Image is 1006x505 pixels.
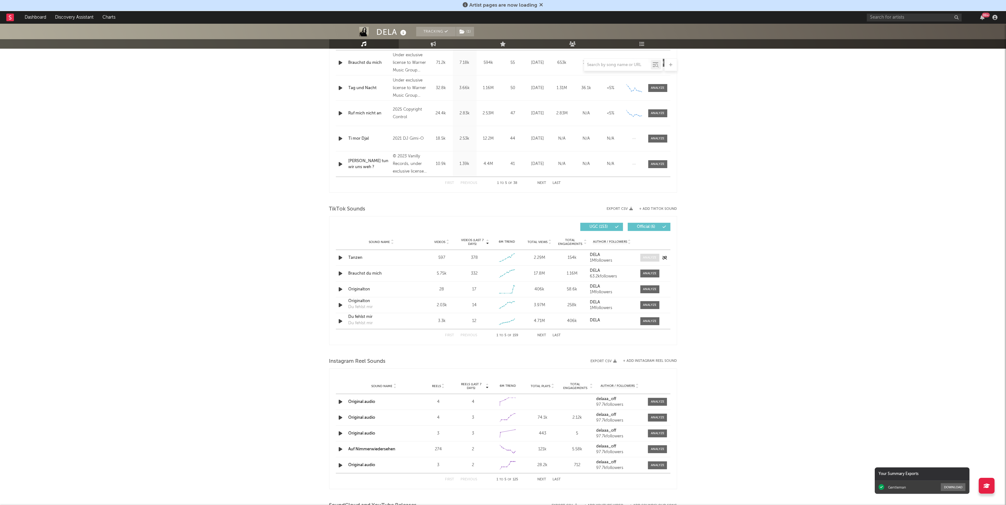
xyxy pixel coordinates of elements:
[601,384,635,388] span: Author / Followers
[393,153,427,175] div: © 2023 Vanilly Records, under exclusive license to Universal Music GmbH
[349,304,373,310] div: Du fehlst mir
[461,334,478,337] button: Previous
[393,135,427,143] div: 2021 DJ Gimi-O
[584,225,614,229] span: UGC ( 153 )
[435,240,446,244] span: Videos
[596,413,616,417] strong: delaaa_off
[427,255,457,261] div: 597
[596,460,644,465] a: delaaa_off
[600,136,621,142] div: N/A
[525,286,554,293] div: 406k
[349,158,390,170] a: [PERSON_NAME] tun wir uns weh ?
[349,314,415,320] div: Du fehlst mir
[445,181,454,185] button: First
[461,181,478,185] button: Previous
[590,318,600,322] strong: DELA
[349,255,415,261] a: Tanzen
[538,181,546,185] button: Next
[557,302,587,308] div: 258k
[591,359,617,363] button: Export CSV
[561,462,593,468] div: 712
[423,399,454,405] div: 4
[557,255,587,261] div: 154k
[576,110,597,117] div: N/A
[557,286,587,293] div: 58.6k
[590,284,634,289] a: DELA
[561,382,589,390] span: Total Engagements
[596,413,644,417] a: delaaa_off
[590,253,600,257] strong: DELA
[51,11,98,24] a: Discovery Assistant
[457,462,489,468] div: 2
[525,318,554,324] div: 4.71M
[427,318,457,324] div: 3.3k
[596,418,644,423] div: 97.7k followers
[349,271,415,277] div: Brauchst du mich
[561,446,593,453] div: 5.58k
[349,416,375,420] a: Original audio
[427,271,457,277] div: 5.75k
[596,444,644,449] a: delaaa_off
[456,27,474,36] button: (1)
[590,300,634,305] a: DELA
[457,415,489,421] div: 3
[457,430,489,437] div: 3
[540,3,543,8] span: Dismiss
[349,286,415,293] a: Originalton
[590,284,600,289] strong: DELA
[553,334,561,337] button: Last
[349,447,396,451] a: Auf Nimmerwiedersehen
[557,238,583,246] span: Total Engagements
[431,110,451,117] div: 24.4k
[445,334,454,337] button: First
[509,182,512,185] span: of
[553,478,561,481] button: Last
[349,136,390,142] div: Ti mor Djal
[596,397,644,401] a: delaaa_off
[888,485,906,490] div: Gentleman
[427,286,457,293] div: 28
[557,318,587,324] div: 406k
[329,358,386,365] span: Instagram Reel Sounds
[508,478,512,481] span: of
[596,450,644,454] div: 97.7k followers
[590,306,634,310] div: 1M followers
[600,110,621,117] div: <5%
[596,429,644,433] a: delaaa_off
[538,334,546,337] button: Next
[393,77,427,100] div: Under exclusive license to Warner Music Group Germany Holding GmbH,, © 2025 DELA
[502,110,524,117] div: 47
[349,298,415,304] div: Originalton
[590,259,634,263] div: 1M followers
[527,446,558,453] div: 121k
[590,318,634,323] a: DELA
[633,207,677,211] button: + Add TikTok Sound
[527,430,558,437] div: 443
[525,302,554,308] div: 3.97M
[457,382,485,390] span: Reels (last 7 days)
[423,430,454,437] div: 3
[552,85,573,91] div: 1.31M
[531,384,550,388] span: Total Plays
[553,181,561,185] button: Last
[576,85,597,91] div: 36.1k
[349,110,390,117] a: Ruf mich nicht an
[472,302,477,308] div: 14
[527,462,558,468] div: 28.2k
[490,332,525,339] div: 1 5 159
[445,478,454,481] button: First
[454,110,475,117] div: 2.83k
[98,11,120,24] a: Charts
[423,415,454,421] div: 4
[472,286,476,293] div: 17
[639,207,677,211] button: + Add TikTok Sound
[423,446,454,453] div: 274
[478,136,499,142] div: 12.2M
[600,85,621,91] div: <5%
[329,205,366,213] span: TikTok Sounds
[431,85,451,91] div: 32.8k
[478,110,499,117] div: 2.53M
[478,85,499,91] div: 1.16M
